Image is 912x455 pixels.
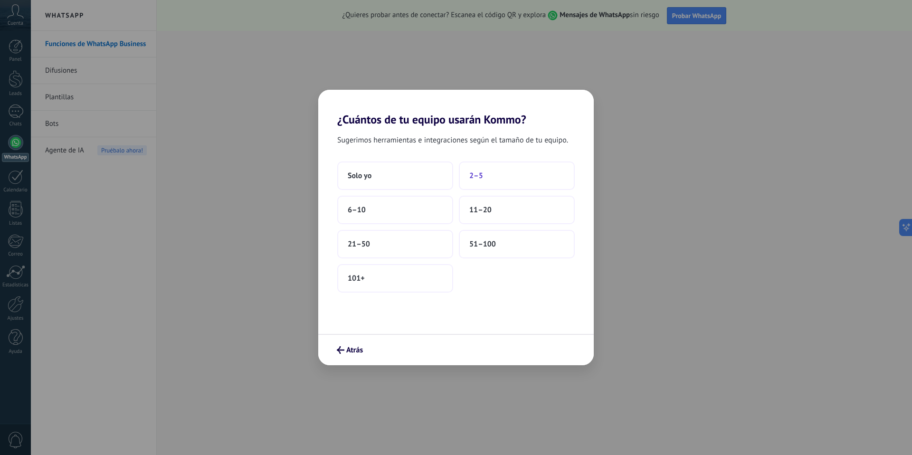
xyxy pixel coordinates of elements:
[337,161,453,190] button: Solo yo
[348,239,370,249] span: 21–50
[346,347,363,353] span: Atrás
[459,196,575,224] button: 11–20
[332,342,367,358] button: Atrás
[318,90,594,126] h2: ¿Cuántos de tu equipo usarán Kommo?
[469,205,492,215] span: 11–20
[337,196,453,224] button: 6–10
[348,171,371,180] span: Solo yo
[348,205,366,215] span: 6–10
[469,171,483,180] span: 2–5
[348,274,365,283] span: 101+
[469,239,496,249] span: 51–100
[337,264,453,293] button: 101+
[459,230,575,258] button: 51–100
[337,134,568,146] span: Sugerimos herramientas e integraciones según el tamaño de tu equipo.
[337,230,453,258] button: 21–50
[459,161,575,190] button: 2–5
